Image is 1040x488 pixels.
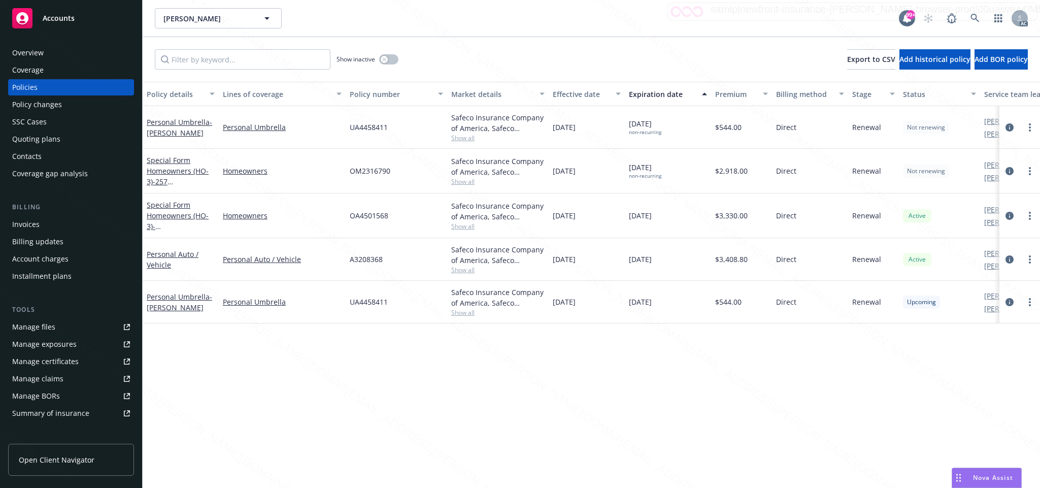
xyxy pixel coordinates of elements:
[906,10,915,19] div: 99+
[8,371,134,387] a: Manage claims
[711,82,772,106] button: Premium
[337,55,375,63] span: Show inactive
[12,319,55,335] div: Manage files
[19,454,94,465] span: Open Client Navigator
[451,222,545,231] span: Show all
[8,45,134,61] a: Overview
[776,166,796,176] span: Direct
[553,297,576,307] span: [DATE]
[629,118,661,136] span: [DATE]
[549,82,625,106] button: Effective date
[852,254,881,265] span: Renewal
[8,405,134,421] a: Summary of insurance
[1003,253,1016,266] a: circleInformation
[776,297,796,307] span: Direct
[715,166,748,176] span: $2,918.00
[451,177,545,186] span: Show all
[12,353,79,370] div: Manage certificates
[451,287,545,308] div: Safeco Insurance Company of America, Safeco Insurance (Liberty Mutual)
[772,82,848,106] button: Billing method
[899,49,970,70] button: Add historical policy
[776,210,796,221] span: Direct
[12,336,77,352] div: Manage exposures
[847,54,895,64] span: Export to CSV
[1003,210,1016,222] a: circleInformation
[553,210,576,221] span: [DATE]
[907,123,945,132] span: Not renewing
[1024,296,1036,308] a: more
[715,89,757,100] div: Premium
[715,210,748,221] span: $3,330.00
[952,468,965,487] div: Drag to move
[346,82,447,106] button: Policy number
[12,251,69,267] div: Account charges
[1024,210,1036,222] a: more
[899,82,980,106] button: Status
[903,89,965,100] div: Status
[629,254,652,265] span: [DATE]
[12,216,40,233] div: Invoices
[852,210,881,221] span: Renewal
[12,79,38,95] div: Policies
[8,96,134,113] a: Policy changes
[12,96,62,113] div: Policy changes
[8,319,134,335] a: Manage files
[776,254,796,265] span: Direct
[350,122,388,133] span: UA4458411
[8,388,134,404] a: Manage BORs
[12,371,63,387] div: Manage claims
[12,148,42,165] div: Contacts
[942,8,962,28] a: Report a Bug
[451,134,545,142] span: Show all
[715,122,742,133] span: $544.00
[553,122,576,133] span: [DATE]
[847,49,895,70] button: Export to CSV
[155,8,282,28] button: [PERSON_NAME]
[625,82,711,106] button: Expiration date
[8,305,134,315] div: Tools
[776,89,833,100] div: Billing method
[1003,165,1016,177] a: circleInformation
[553,254,576,265] span: [DATE]
[973,473,1013,482] span: Nova Assist
[350,254,383,265] span: A3208368
[12,131,60,147] div: Quoting plans
[1024,165,1036,177] a: more
[553,89,610,100] div: Effective date
[451,156,545,177] div: Safeco Insurance Company of America, Safeco Insurance (Liberty Mutual)
[223,89,330,100] div: Lines of coverage
[852,122,881,133] span: Renewal
[451,201,545,222] div: Safeco Insurance Company of America, Safeco Insurance (Liberty Mutual)
[451,112,545,134] div: Safeco Insurance Company of America, Safeco Insurance (Liberty Mutual)
[852,166,881,176] span: Renewal
[147,200,211,252] a: Special Form Homeowners (HO-3)
[629,297,652,307] span: [DATE]
[451,89,533,100] div: Market details
[43,14,75,22] span: Accounts
[899,54,970,64] span: Add historical policy
[12,234,63,250] div: Billing updates
[147,117,212,138] a: Personal Umbrella
[451,266,545,274] span: Show all
[155,49,330,70] input: Filter by keyword...
[147,155,211,208] a: Special Form Homeowners (HO-3)
[907,298,936,307] span: Upcoming
[147,292,212,312] a: Personal Umbrella
[12,268,72,284] div: Installment plans
[629,162,661,179] span: [DATE]
[12,114,47,130] div: SSC Cases
[223,122,342,133] a: Personal Umbrella
[451,308,545,317] span: Show all
[8,79,134,95] a: Policies
[8,148,134,165] a: Contacts
[147,117,212,138] span: - [PERSON_NAME]
[447,82,549,106] button: Market details
[8,234,134,250] a: Billing updates
[975,54,1028,64] span: Add BOR policy
[1024,121,1036,134] a: more
[350,297,388,307] span: UA4458411
[350,89,432,100] div: Policy number
[8,268,134,284] a: Installment plans
[8,4,134,32] a: Accounts
[143,82,219,106] button: Policy details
